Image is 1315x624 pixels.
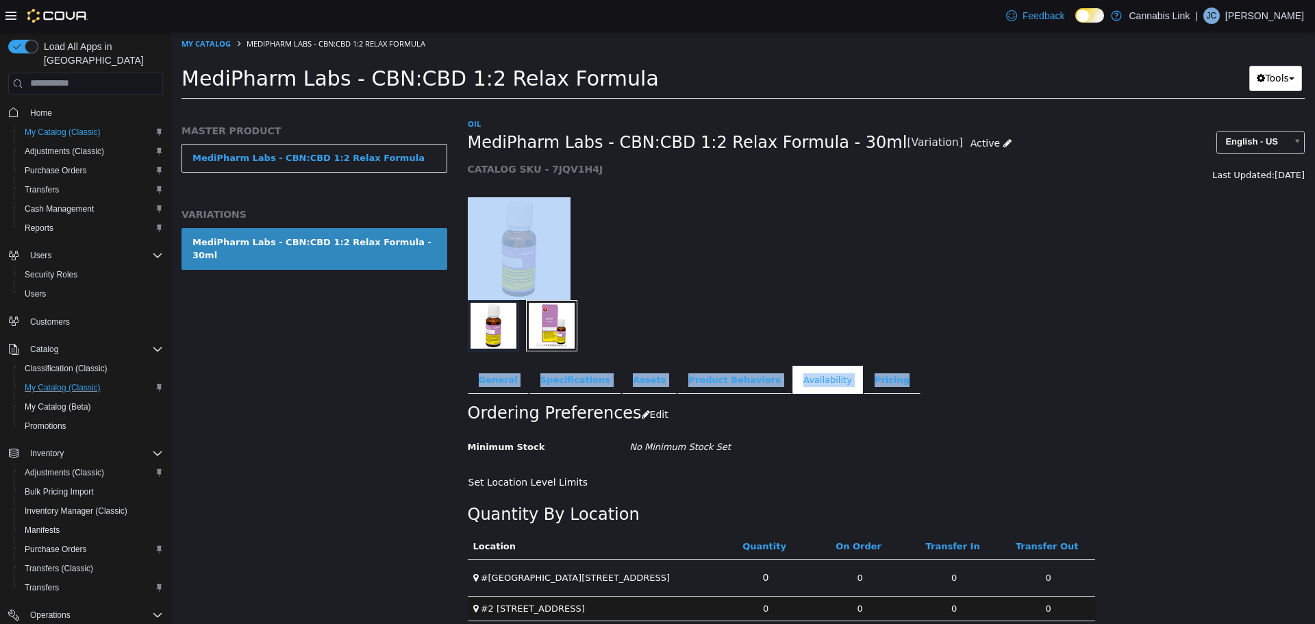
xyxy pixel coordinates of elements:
[25,105,58,121] a: Home
[19,220,59,236] a: Reports
[1103,138,1134,149] span: [DATE]
[471,371,504,395] button: Edit
[25,445,69,462] button: Inventory
[19,143,110,160] a: Adjustments (Classic)
[584,534,605,559] a: 0
[10,35,488,59] span: MediPharm Labs - CBN:CBD 1:2 Relax Formula
[25,314,75,330] a: Customers
[302,508,347,522] button: Location
[1046,100,1115,121] span: English - US
[25,341,163,358] span: Catalog
[736,564,830,590] td: 0
[506,334,621,363] a: Product Behaviors
[297,371,471,392] h2: Ordering Preferences
[19,360,163,377] span: Classification (Classic)
[297,473,468,494] h2: Quantity By Location
[547,590,642,615] td: 0
[297,101,736,122] span: MediPharm Labs - CBN:CBD 1:2 Relax Formula - 30ml
[19,162,92,179] a: Purchase Orders
[30,250,51,261] span: Users
[25,563,93,574] span: Transfers (Classic)
[30,108,52,118] span: Home
[19,418,72,434] a: Promotions
[19,220,163,236] span: Reports
[10,112,276,141] a: MediPharm Labs - CBN:CBD 1:2 Relax Formula
[1075,8,1104,23] input: Dark Mode
[19,522,163,538] span: Manifests
[310,541,499,551] span: #[GEOGRAPHIC_DATA][STREET_ADDRESS]
[1203,8,1220,24] div: Jenna Coles
[25,401,91,412] span: My Catalog (Beta)
[297,438,425,464] button: Set Location Level Limits
[755,510,812,520] a: Transfer In
[1225,8,1304,24] p: [PERSON_NAME]
[19,124,106,140] a: My Catalog (Classic)
[19,124,163,140] span: My Catalog (Classic)
[736,106,791,117] small: [Variation]
[25,127,101,138] span: My Catalog (Classic)
[19,560,99,577] a: Transfers (Classic)
[736,590,830,615] td: 0
[14,359,168,378] button: Classification (Classic)
[664,510,713,520] a: On Order
[3,312,168,332] button: Customers
[19,201,163,217] span: Cash Management
[75,7,254,17] span: MediPharm Labs - CBN:CBD 1:2 Relax Formula
[844,510,910,520] a: Transfer Out
[25,486,94,497] span: Bulk Pricing Import
[10,93,276,105] h5: MASTER PRODUCT
[1078,34,1131,60] button: Tools
[297,87,310,97] a: Oil
[25,184,59,195] span: Transfers
[19,399,97,415] a: My Catalog (Beta)
[642,564,736,590] td: 0
[14,265,168,284] button: Security Roles
[25,544,87,555] span: Purchase Orders
[25,363,108,374] span: Classification (Classic)
[1129,8,1190,24] p: Cannabis Link
[14,378,168,397] button: My Catalog (Classic)
[25,607,163,623] span: Operations
[547,564,642,590] td: 0
[30,448,64,459] span: Inventory
[30,344,58,355] span: Catalog
[19,266,83,283] a: Security Roles
[25,288,46,299] span: Users
[3,103,168,123] button: Home
[1023,9,1064,23] span: Feedback
[25,421,66,432] span: Promotions
[19,379,163,396] span: My Catalog (Classic)
[19,484,99,500] a: Bulk Pricing Import
[25,247,163,264] span: Users
[14,397,168,416] button: My Catalog (Beta)
[25,165,87,176] span: Purchase Orders
[1001,2,1070,29] a: Feedback
[14,540,168,559] button: Purchase Orders
[19,579,163,596] span: Transfers
[3,340,168,359] button: Catalog
[38,40,163,67] span: Load All Apps in [GEOGRAPHIC_DATA]
[830,527,925,564] td: 0
[19,162,163,179] span: Purchase Orders
[297,334,358,363] a: General
[458,410,560,421] i: No Minimum Stock Set
[19,182,163,198] span: Transfers
[19,464,163,481] span: Adjustments (Classic)
[1207,8,1217,24] span: JC
[19,360,113,377] a: Classification (Classic)
[19,379,106,396] a: My Catalog (Classic)
[310,572,414,582] span: #2 [STREET_ADDRESS]
[692,334,749,363] a: Pricing
[736,527,830,564] td: 0
[830,590,925,615] td: 0
[14,482,168,501] button: Bulk Pricing Import
[10,177,276,189] h5: VARIATIONS
[25,247,57,264] button: Users
[358,334,450,363] a: Specifications
[25,269,77,280] span: Security Roles
[25,582,59,593] span: Transfers
[25,146,104,157] span: Adjustments (Classic)
[19,503,163,519] span: Inventory Manager (Classic)
[19,286,51,302] a: Users
[25,445,163,462] span: Inventory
